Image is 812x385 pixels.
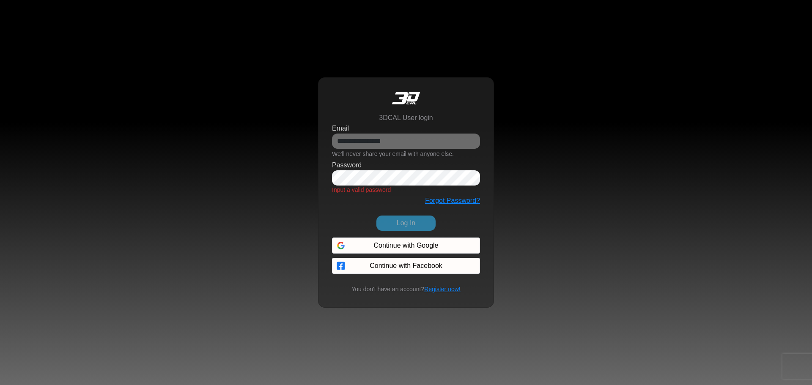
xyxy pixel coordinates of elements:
small: You don't have an account? [346,285,465,294]
div: Chat with us now [57,44,155,55]
h6: 3DCAL User login [379,114,433,122]
button: Continue with Facebook [332,258,480,274]
div: Input a valid password [332,186,480,194]
span: Conversation [4,265,57,270]
span: We're online! [49,99,117,180]
textarea: Type your message and hit 'Enter' [4,220,161,250]
a: Forgot Password? [425,197,480,204]
span: Continue with Facebook [370,261,442,271]
div: Articles [109,250,161,276]
small: We'll never share your email with anyone else. [332,150,454,157]
div: Navigation go back [9,44,22,56]
a: Register now! [424,286,461,292]
label: Email [332,123,349,134]
iframe: Bejelentkezés Google-fiókkal gomb [328,237,484,255]
div: FAQs [57,250,109,276]
label: Password [332,160,362,170]
div: Minimize live chat window [139,4,159,25]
